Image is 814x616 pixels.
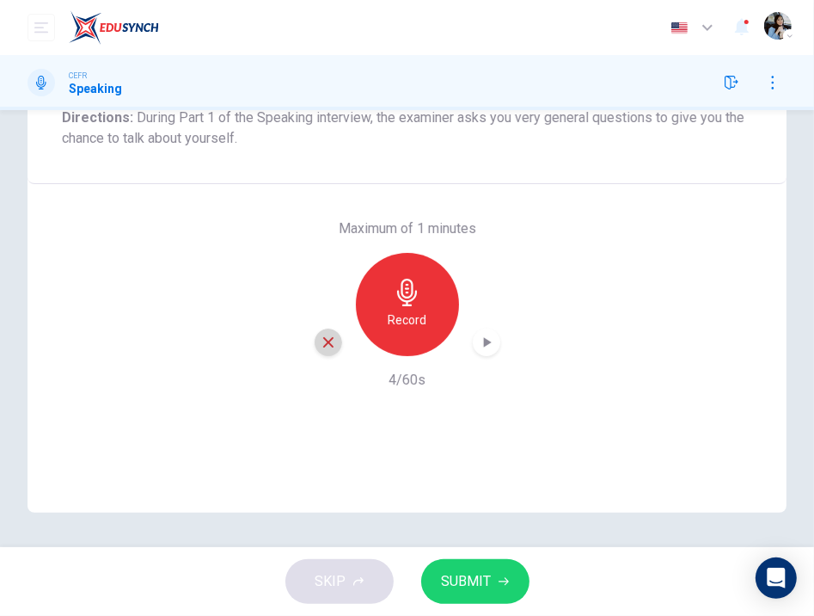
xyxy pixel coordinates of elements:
h1: Speaking [69,82,122,95]
div: Open Intercom Messenger [756,557,797,599]
h6: Record [388,310,426,330]
h6: Maximum of 1 minutes [339,219,476,239]
img: ELTC logo [69,10,159,45]
span: SUBMIT [442,570,492,594]
button: open mobile menu [28,14,55,41]
button: Record [356,253,459,356]
h6: 4/60s [389,370,425,391]
span: CEFR [69,70,87,82]
button: SUBMIT [421,559,529,604]
img: en [669,22,690,34]
img: Profile picture [764,12,792,40]
h6: Directions : [62,108,752,149]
